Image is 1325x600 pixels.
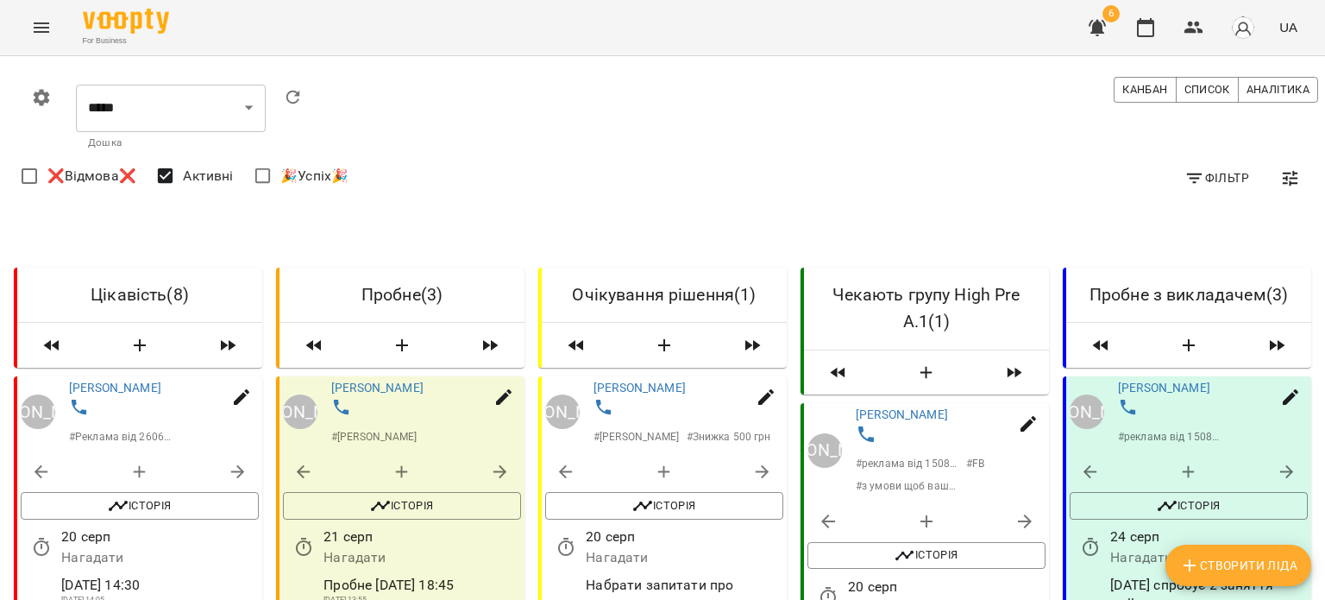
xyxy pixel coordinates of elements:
[873,357,980,388] button: Створити Ліда
[323,527,521,547] p: 21 серп
[1279,18,1297,36] span: UA
[816,546,1037,566] span: Історія
[987,357,1042,388] span: Пересунути лідів з колонки
[856,456,959,471] p: # реклама від 150825
[1078,496,1299,516] span: Історія
[21,395,55,429] a: [PERSON_NAME]
[69,429,173,445] p: # Реклама від 260625
[31,281,248,308] h6: Цікавість ( 8 )
[856,407,948,421] a: [PERSON_NAME]
[1179,555,1297,576] span: Створити Ліда
[1184,167,1249,188] span: Фільтр
[545,492,783,520] button: Історія
[283,492,521,520] button: Історія
[323,574,521,595] p: Пробне [DATE] 18:45
[545,395,580,429] a: [PERSON_NAME]
[1176,77,1239,103] button: Список
[462,330,518,361] span: Пересунути лідів з колонки
[61,527,259,547] p: 20 серп
[1102,5,1120,22] span: 6
[1118,381,1210,395] a: [PERSON_NAME]
[593,381,686,395] a: [PERSON_NAME]
[586,527,783,547] p: 20 серп
[21,492,259,520] button: Історія
[200,330,255,361] span: Пересунути лідів з колонки
[331,429,418,445] p: # [PERSON_NAME]
[1114,77,1176,103] button: Канбан
[1110,547,1308,568] p: Нагадати
[1247,80,1309,99] span: Аналітика
[1080,281,1297,308] h6: Пробне з викладачем ( 3 )
[1070,395,1104,429] a: [PERSON_NAME]
[848,576,1046,597] p: 20 серп
[807,433,842,468] div: Шишко Інна Юріівна
[283,395,317,429] a: [PERSON_NAME]
[1184,80,1230,99] span: Список
[1238,77,1318,103] button: Аналітика
[1070,395,1104,429] div: Шишко Інна Юріівна
[1118,429,1221,445] p: # реклама від 150825
[725,330,780,361] span: Пересунути лідів з колонки
[183,166,233,186] span: Активні
[807,433,842,468] a: [PERSON_NAME]
[1073,330,1128,361] span: Пересунути лідів з колонки
[1177,162,1256,193] button: Фільтр
[1122,80,1167,99] span: Канбан
[286,330,342,361] span: Пересунути лідів з колонки
[611,330,718,361] button: Створити Ліда
[21,395,55,429] div: Шишко Інна Юріівна
[818,281,1035,336] h6: Чекають групу High Pre A.1 ( 1 )
[545,395,580,429] div: Шишко Інна Юріівна
[61,574,259,595] p: [DATE] 14:30
[966,456,984,471] p: # FB
[1070,492,1308,520] button: Історія
[86,330,193,361] button: Створити Ліда
[69,381,161,395] a: [PERSON_NAME]
[29,496,250,516] span: Історія
[856,478,959,494] p: # з умови щоб ваша дитина
[807,542,1046,570] button: Історія
[292,496,512,516] span: Історія
[61,547,259,568] p: Нагадати
[586,547,783,568] p: Нагадати
[1110,527,1308,547] p: 24 серп
[593,429,680,445] p: # [PERSON_NAME]
[811,357,866,388] span: Пересунути лідів з колонки
[83,35,169,47] span: For Business
[283,395,317,429] div: Шишко Інна Юріівна
[554,496,775,516] span: Історія
[280,166,349,186] span: 🎉Успіх🎉
[1249,330,1304,361] span: Пересунути лідів з колонки
[1272,11,1304,43] button: UA
[687,429,771,445] p: # Знижка 500 грн
[556,281,773,308] h6: Очікування рішення ( 1 )
[323,547,521,568] p: Нагадати
[21,7,62,48] button: Menu
[293,281,511,308] h6: Пробне ( 3 )
[47,166,136,186] span: ❌Відмова❌
[1165,545,1311,586] button: Створити Ліда
[349,330,455,361] button: Створити Ліда
[549,330,604,361] span: Пересунути лідів з колонки
[1231,16,1255,40] img: avatar_s.png
[331,381,424,395] a: [PERSON_NAME]
[83,9,169,34] img: Voopty Logo
[24,330,79,361] span: Пересунути лідів з колонки
[88,135,254,152] p: Дошка
[1135,330,1242,361] button: Створити Ліда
